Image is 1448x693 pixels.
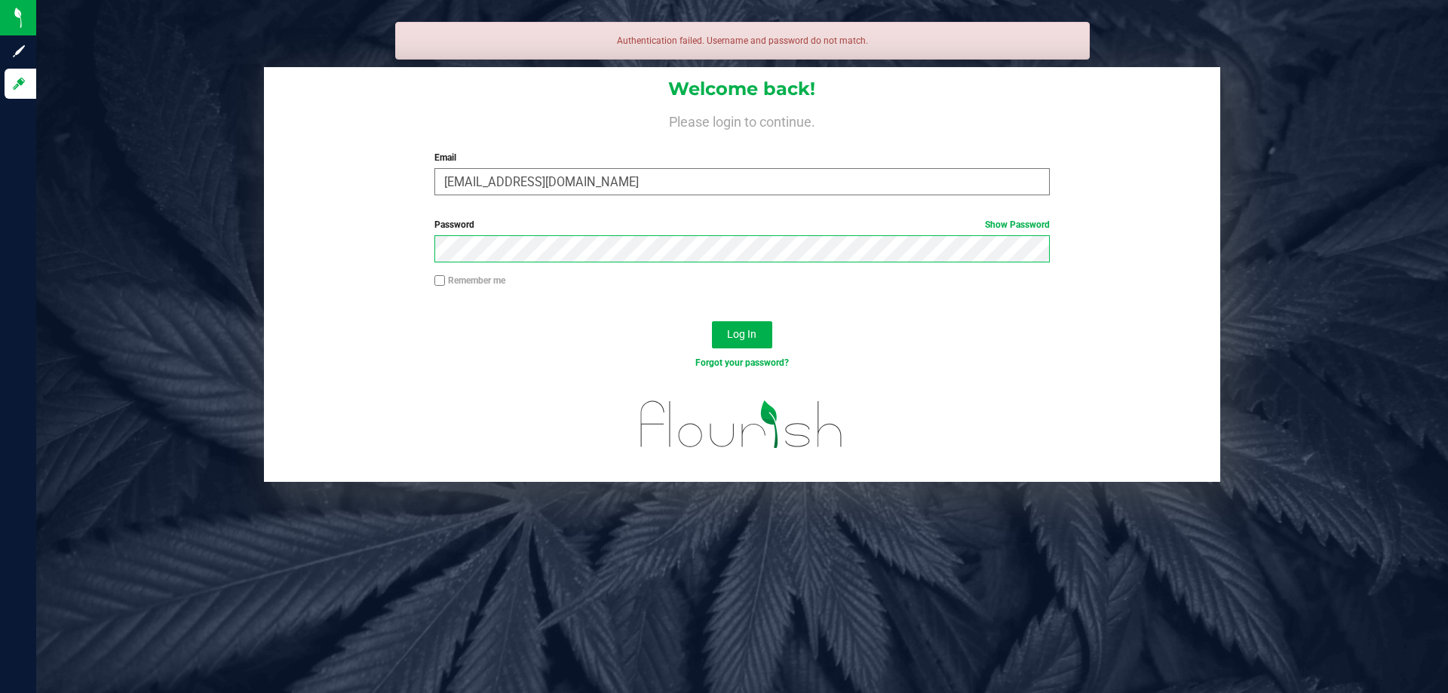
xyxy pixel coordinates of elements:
a: Forgot your password? [695,357,789,368]
button: Log In [712,321,772,348]
inline-svg: Sign up [11,44,26,59]
div: Authentication failed. Username and password do not match. [395,22,1090,60]
span: Log In [727,328,756,340]
h4: Please login to continue. [264,112,1220,130]
input: Remember me [434,275,445,286]
label: Remember me [434,274,505,287]
h1: Welcome back! [264,79,1220,99]
inline-svg: Log in [11,76,26,91]
span: Password [434,219,474,230]
a: Show Password [985,219,1050,230]
img: flourish_logo.svg [622,386,861,463]
label: Email [434,151,1049,164]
